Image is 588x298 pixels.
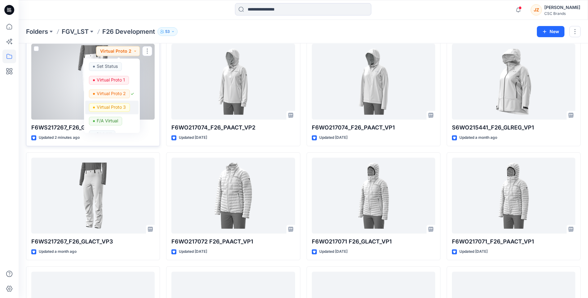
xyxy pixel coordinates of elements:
[97,130,111,138] p: BLOCK
[452,44,575,120] a: S6WO215441_F26_GLREG_VP1
[459,134,497,141] p: Updated a month ago
[312,44,435,120] a: F6WO217074_F26_PAACT_VP1
[171,158,295,234] a: F6WO217072 F26_PAACT_VP1
[97,90,126,98] p: Virtual Proto 2
[171,123,295,132] p: F6WO217074_F26_PAACT_VP2
[544,4,580,11] div: [PERSON_NAME]
[97,62,118,70] p: Set Status
[31,44,155,120] a: F6WS217267_F26_GLACT_VP4
[157,27,178,36] button: 53
[171,44,295,120] a: F6WO217074_F26_PAACT_VP2
[319,134,347,141] p: Updated [DATE]
[62,27,89,36] a: FGV_LST
[31,158,155,234] a: F6WS217267_F26_GLACT_VP3
[312,123,435,132] p: F6WO217074_F26_PAACT_VP1
[102,27,155,36] p: F26 Development
[452,237,575,246] p: F6WO217071_F26_PAACT_VP1
[31,237,155,246] p: F6WS217267_F26_GLACT_VP3
[544,11,580,16] div: CSC Brands
[452,123,575,132] p: S6WO215441_F26_GLREG_VP1
[31,123,155,132] p: F6WS217267_F26_GLACT_VP4
[537,26,564,37] button: New
[312,158,435,234] a: F6WO217071 F26_GLACT_VP1
[312,237,435,246] p: F6WO217071 F26_GLACT_VP1
[39,134,80,141] p: Updated 2 minutes ago
[97,76,125,84] p: Virtual Proto 1
[459,248,488,255] p: Updated [DATE]
[179,134,207,141] p: Updated [DATE]
[97,117,118,125] p: F/A Virtual
[97,103,126,111] p: Virtual Proto 3
[319,248,347,255] p: Updated [DATE]
[39,248,77,255] p: Updated a month ago
[26,27,48,36] a: Folders
[531,4,542,15] div: JZ
[179,248,207,255] p: Updated [DATE]
[165,28,170,35] p: 53
[171,237,295,246] p: F6WO217072 F26_PAACT_VP1
[452,158,575,234] a: F6WO217071_F26_PAACT_VP1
